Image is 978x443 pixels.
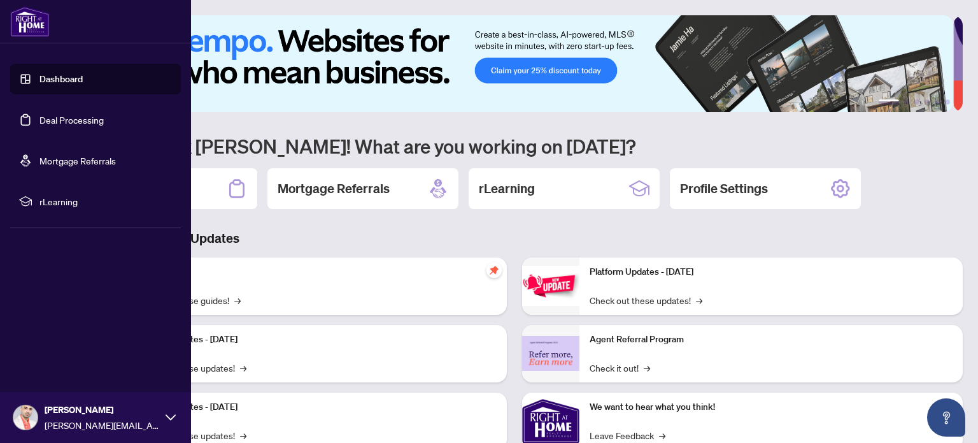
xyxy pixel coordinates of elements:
[680,180,768,198] h2: Profile Settings
[234,293,241,307] span: →
[278,180,390,198] h2: Mortgage Referrals
[927,398,965,437] button: Open asap
[45,403,159,417] span: [PERSON_NAME]
[590,293,702,307] a: Check out these updates!→
[39,73,83,85] a: Dashboard
[522,266,579,306] img: Platform Updates - June 23, 2025
[134,333,497,347] p: Platform Updates - [DATE]
[914,99,919,105] button: 3
[590,333,953,347] p: Agent Referral Program
[39,114,104,126] a: Deal Processing
[240,361,246,375] span: →
[13,405,38,430] img: Profile Icon
[945,99,950,105] button: 6
[590,400,953,414] p: We want to hear what you think!
[134,400,497,414] p: Platform Updates - [DATE]
[644,361,650,375] span: →
[10,6,50,37] img: logo
[66,15,953,112] img: Slide 0
[134,265,497,279] p: Self-Help
[66,134,963,158] h1: Welcome back [PERSON_NAME]! What are you working on [DATE]?
[522,336,579,371] img: Agent Referral Program
[659,428,665,442] span: →
[935,99,940,105] button: 5
[240,428,246,442] span: →
[696,293,702,307] span: →
[879,99,899,105] button: 1
[590,265,953,279] p: Platform Updates - [DATE]
[590,428,665,442] a: Leave Feedback→
[590,361,650,375] a: Check it out!→
[39,194,172,208] span: rLearning
[39,155,116,166] a: Mortgage Referrals
[66,229,963,247] h3: Brokerage & Industry Updates
[45,418,159,432] span: [PERSON_NAME][EMAIL_ADDRESS][DOMAIN_NAME]
[479,180,535,198] h2: rLearning
[904,99,909,105] button: 2
[925,99,930,105] button: 4
[486,263,502,278] span: pushpin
